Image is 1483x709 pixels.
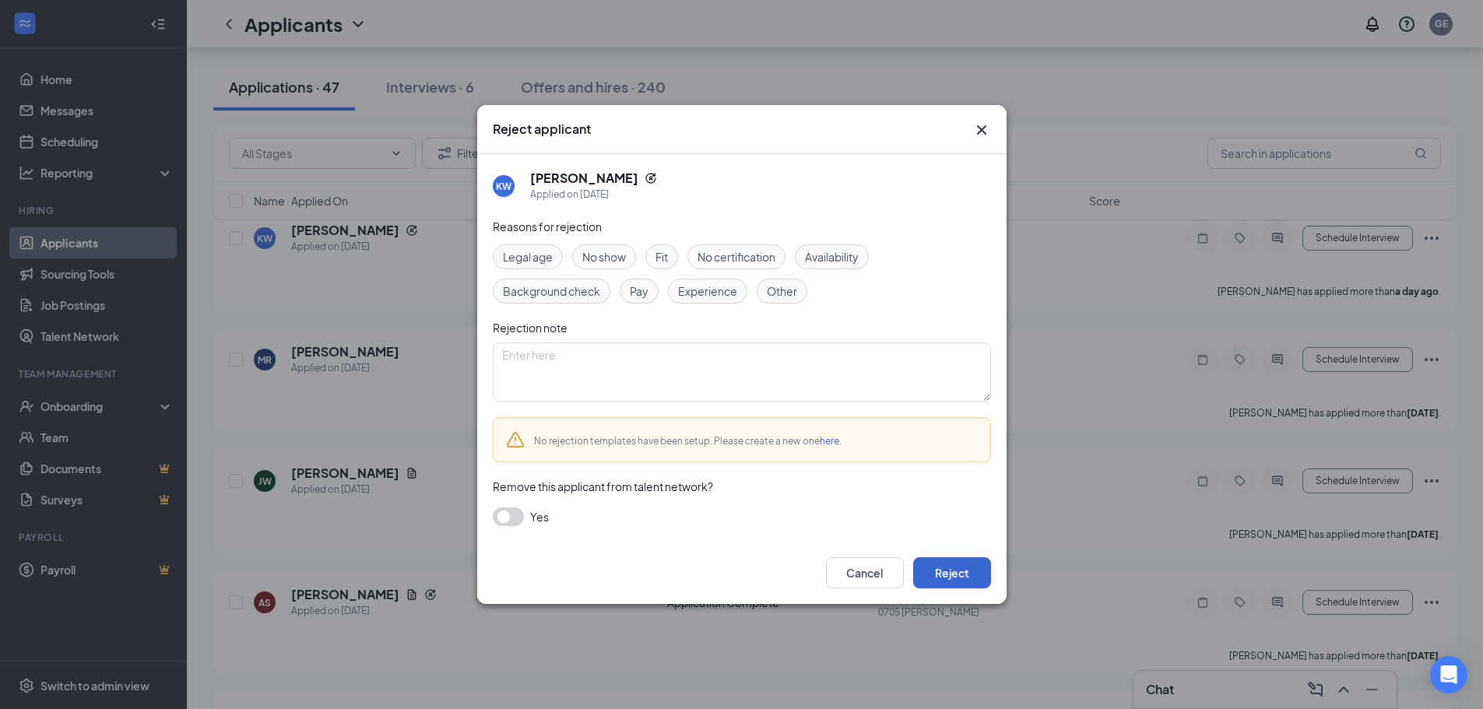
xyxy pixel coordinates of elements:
a: here [820,435,839,447]
button: Cancel [826,557,904,588]
span: Rejection note [493,321,568,335]
span: Availability [805,248,859,265]
span: No rejection templates have been setup. Please create a new one . [534,435,842,447]
span: No show [582,248,626,265]
span: Pay [630,283,648,300]
span: Legal age [503,248,553,265]
span: Background check [503,283,600,300]
h5: [PERSON_NAME] [530,170,638,187]
span: Fit [655,248,668,265]
svg: Reapply [645,172,657,184]
button: Close [972,121,991,139]
svg: Cross [972,121,991,139]
div: KW [496,180,511,193]
div: Open Intercom Messenger [1430,656,1467,693]
span: No certification [698,248,775,265]
span: Other [767,283,797,300]
span: Experience [678,283,737,300]
svg: Warning [506,430,525,449]
span: Yes [530,507,549,526]
h3: Reject applicant [493,121,591,138]
span: Remove this applicant from talent network? [493,479,713,493]
div: Applied on [DATE] [530,187,657,202]
button: Reject [913,557,991,588]
span: Reasons for rejection [493,219,602,233]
